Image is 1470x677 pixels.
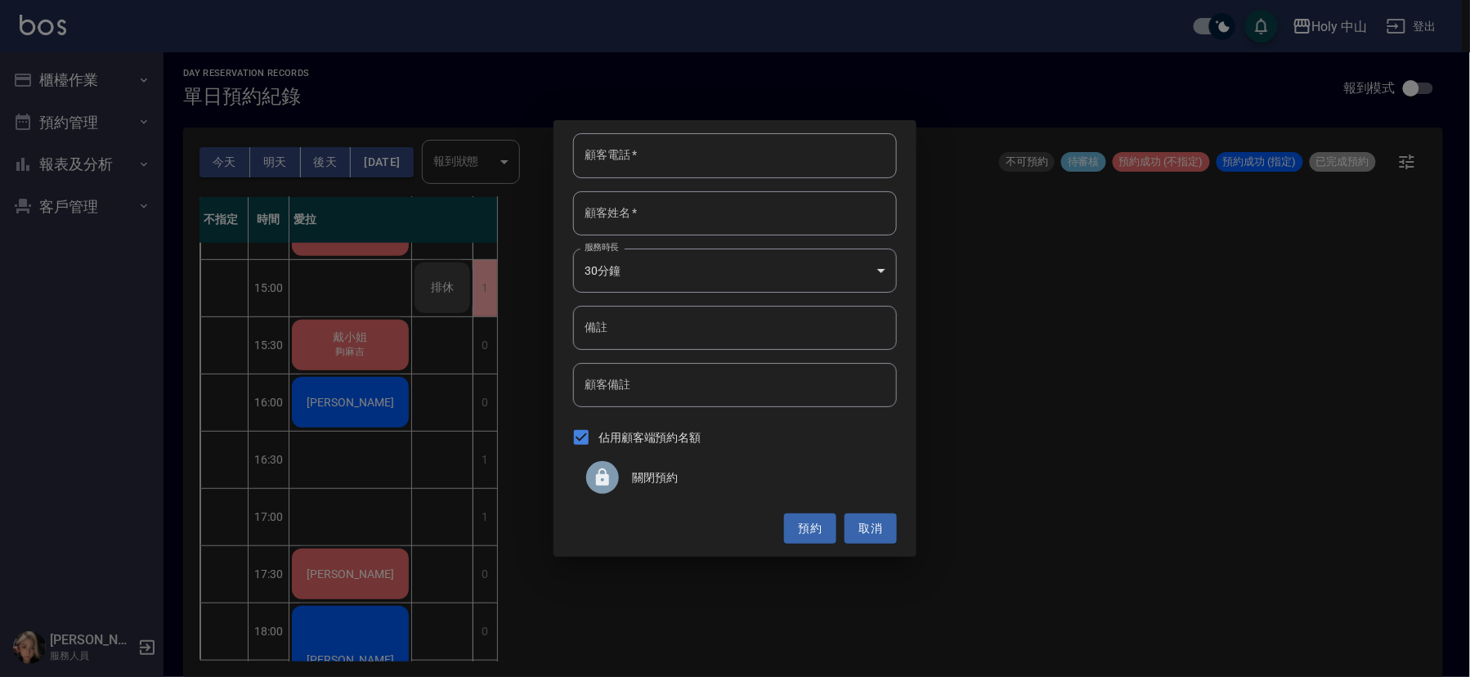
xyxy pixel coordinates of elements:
span: 關閉預約 [632,469,884,486]
span: 佔用顧客端預約名額 [598,429,701,446]
button: 預約 [784,513,836,544]
label: 服務時長 [585,241,619,253]
button: 取消 [845,513,897,544]
div: 關閉預約 [573,455,897,500]
div: 30分鐘 [573,249,897,293]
